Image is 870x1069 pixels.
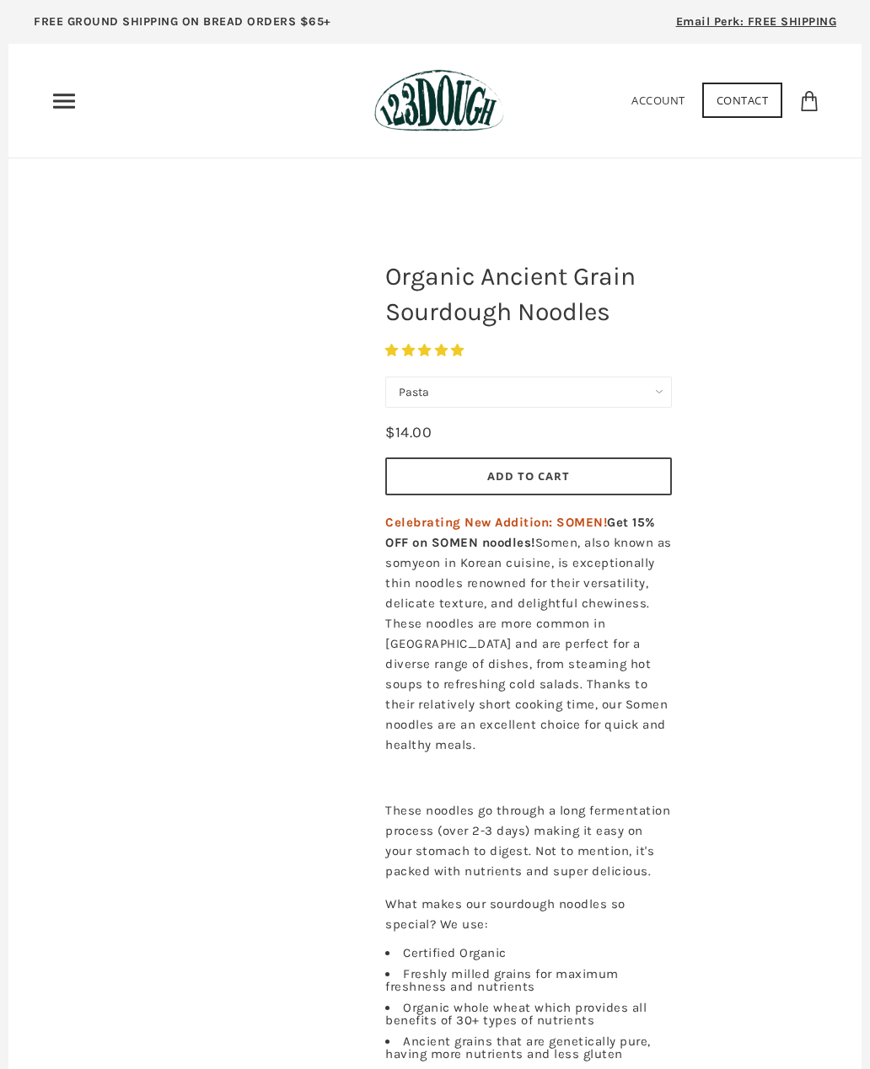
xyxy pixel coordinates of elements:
[385,457,672,495] button: Add to Cart
[651,8,862,44] a: Email Perk: FREE SHIPPING
[385,515,607,530] span: Celebrating New Addition: SOMEN!
[385,894,672,934] p: What makes our sourdough noodles so special? We use:
[34,13,331,31] p: FREE GROUND SHIPPING ON BREAD ORDERS $65+
[385,515,655,550] strong: Get 15% OFF on SOMEN noodles!
[385,947,672,959] li: Certified Organic
[374,69,503,132] img: 123Dough Bakery
[385,800,672,881] p: These noodles go through a long fermentation process (over 2-3 days) making it easy on your stoma...
[385,343,468,358] span: 4.85 stars
[676,14,837,29] span: Email Perk: FREE SHIPPING
[373,250,685,338] h1: Organic Ancient Grain Sourdough Noodles
[385,512,672,755] p: Somen, also known as somyeon in Korean cuisine, is exceptionally thin noodles renowned for their ...
[631,93,685,108] a: Account
[702,83,783,118] a: Contact
[8,8,357,44] a: FREE GROUND SHIPPING ON BREAD ORDERS $65+
[51,88,78,115] nav: Primary
[385,1035,672,1061] li: Ancient grains that are genetically pure, having more nutrients and less gluten
[385,968,672,993] li: Freshly milled grains for maximum freshness and nutrients
[487,468,570,484] span: Add to Cart
[385,1002,672,1027] li: Organic whole wheat which provides all benefits of 30+ types of nutrients
[385,420,432,445] div: $14.00
[46,243,360,556] a: Organic Ancient Grain Sourdough Noodles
